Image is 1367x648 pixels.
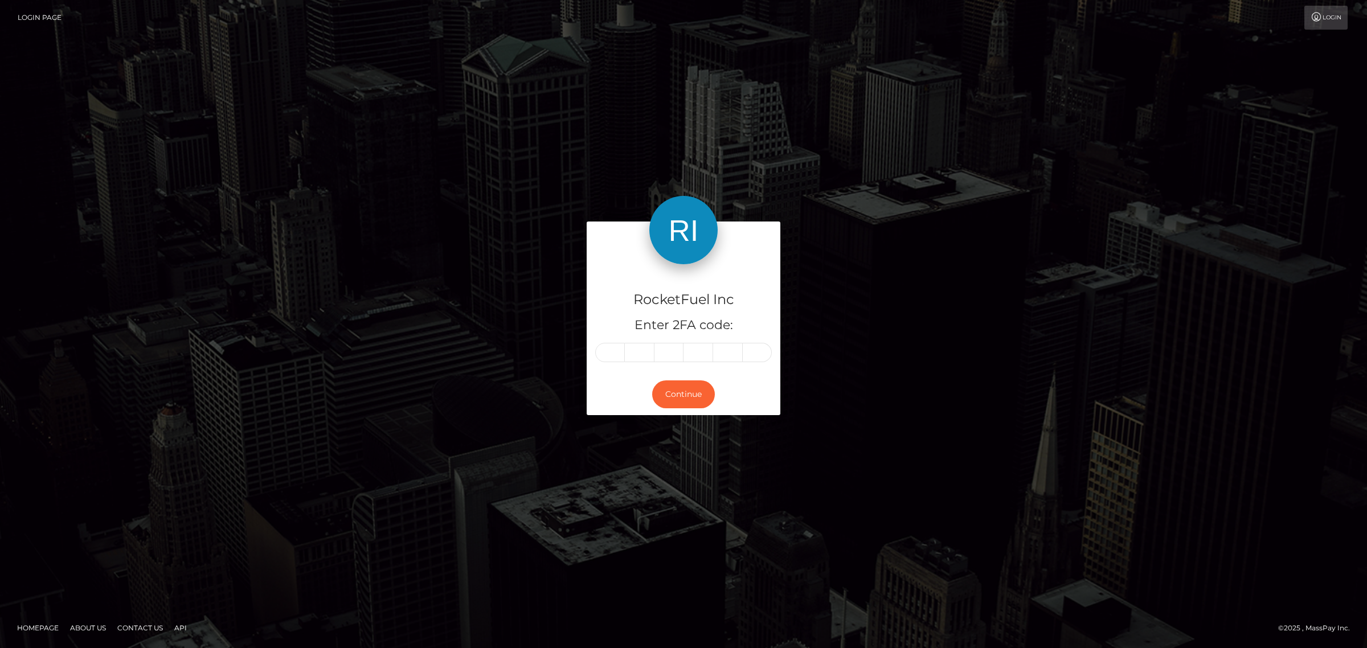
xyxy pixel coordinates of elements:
button: Continue [652,380,715,408]
a: Homepage [13,619,63,637]
a: Contact Us [113,619,167,637]
h5: Enter 2FA code: [595,317,772,334]
a: About Us [66,619,110,637]
div: © 2025 , MassPay Inc. [1278,622,1358,634]
a: Login [1304,6,1348,30]
h4: RocketFuel Inc [595,290,772,310]
img: RocketFuel Inc [649,196,718,264]
a: Login Page [18,6,62,30]
a: API [170,619,191,637]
